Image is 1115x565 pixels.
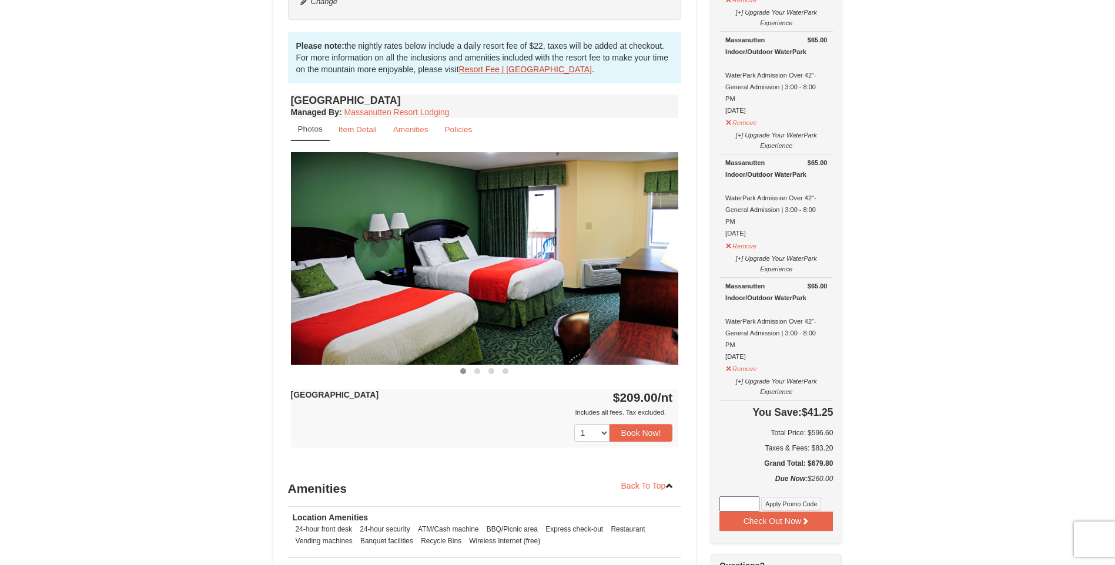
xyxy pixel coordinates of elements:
small: Item Detail [339,125,377,134]
a: Photos [291,118,330,141]
li: Vending machines [293,535,356,547]
button: Remove [725,237,757,252]
strong: [GEOGRAPHIC_DATA] [291,390,379,399]
h3: Amenities [288,477,682,500]
a: Massanutten Resort Lodging [344,107,450,117]
div: Includes all fees. Tax excluded. [291,406,673,418]
button: Remove [725,114,757,129]
div: Massanutten Indoor/Outdoor WaterPark [725,157,827,180]
span: You Save: [753,406,802,418]
a: Amenities [386,118,436,141]
strong: $65.00 [808,157,828,169]
h5: Grand Total: $679.80 [719,458,833,469]
div: WaterPark Admission Over 42"- General Admission | 3:00 - 8:00 PM [DATE] [725,34,827,116]
small: Amenities [393,125,428,134]
strong: : [291,107,342,117]
button: [+] Upgrade Your WaterPark Experience [725,4,827,29]
li: Express check-out [543,523,606,535]
button: [+] Upgrade Your WaterPark Experience [725,126,827,152]
button: Remove [725,360,757,375]
strong: Please note: [296,41,344,51]
a: Policies [437,118,480,141]
button: Book Now! [610,424,673,442]
div: $260.00 [719,473,833,496]
a: Back To Top [614,477,682,495]
button: [+] Upgrade Your WaterPark Experience [725,250,827,275]
button: Apply Promo Code [761,497,821,510]
div: Massanutten Indoor/Outdoor WaterPark [725,280,827,304]
li: Banquet facilities [357,535,416,547]
div: the nightly rates below include a daily resort fee of $22, taxes will be added at checkout. For m... [288,32,682,83]
small: Photos [298,125,323,133]
li: Recycle Bins [418,535,464,547]
div: Taxes & Fees: $83.20 [719,442,833,454]
li: ATM/Cash machine [415,523,482,535]
span: Managed By [291,107,339,117]
li: 24-hour security [357,523,413,535]
li: BBQ/Picnic area [484,523,541,535]
span: /nt [658,391,673,404]
div: Massanutten Indoor/Outdoor WaterPark [725,34,827,58]
a: Item Detail [331,118,384,141]
img: 18876286-41-233aa5f3.jpg [291,152,679,364]
h6: Total Price: $596.60 [719,427,833,439]
strong: Due Now: [775,475,808,483]
li: Wireless Internet (free) [466,535,543,547]
strong: $65.00 [808,34,828,46]
li: 24-hour front desk [293,523,356,535]
small: Policies [444,125,472,134]
li: Restaurant [608,523,648,535]
strong: $65.00 [808,280,828,292]
h4: $41.25 [719,406,833,418]
button: [+] Upgrade Your WaterPark Experience [725,372,827,398]
strong: Location Amenities [293,513,369,522]
div: WaterPark Admission Over 42"- General Admission | 3:00 - 8:00 PM [DATE] [725,280,827,362]
button: Check Out Now [719,512,833,530]
strong: $209.00 [613,391,673,404]
a: Resort Fee | [GEOGRAPHIC_DATA] [459,65,592,74]
div: WaterPark Admission Over 42"- General Admission | 3:00 - 8:00 PM [DATE] [725,157,827,239]
h4: [GEOGRAPHIC_DATA] [291,95,679,106]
